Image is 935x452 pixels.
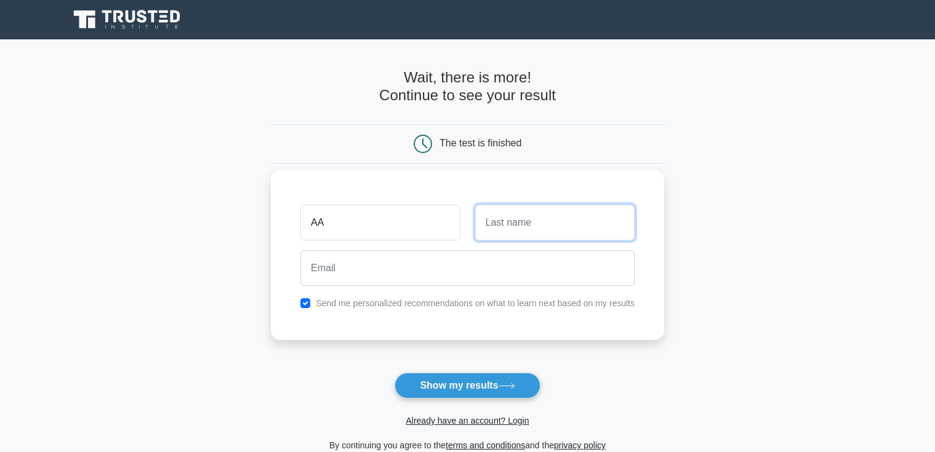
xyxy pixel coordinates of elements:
div: The test is finished [439,138,521,148]
a: terms and conditions [446,440,525,450]
h4: Wait, there is more! Continue to see your result [271,69,664,105]
a: privacy policy [554,440,606,450]
label: Send me personalized recommendations on what to learn next based on my results [316,298,635,308]
button: Show my results [395,373,540,398]
input: Last name [475,205,635,240]
input: First name [300,205,460,240]
input: Email [300,250,635,286]
a: Already have an account? Login [406,416,529,426]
